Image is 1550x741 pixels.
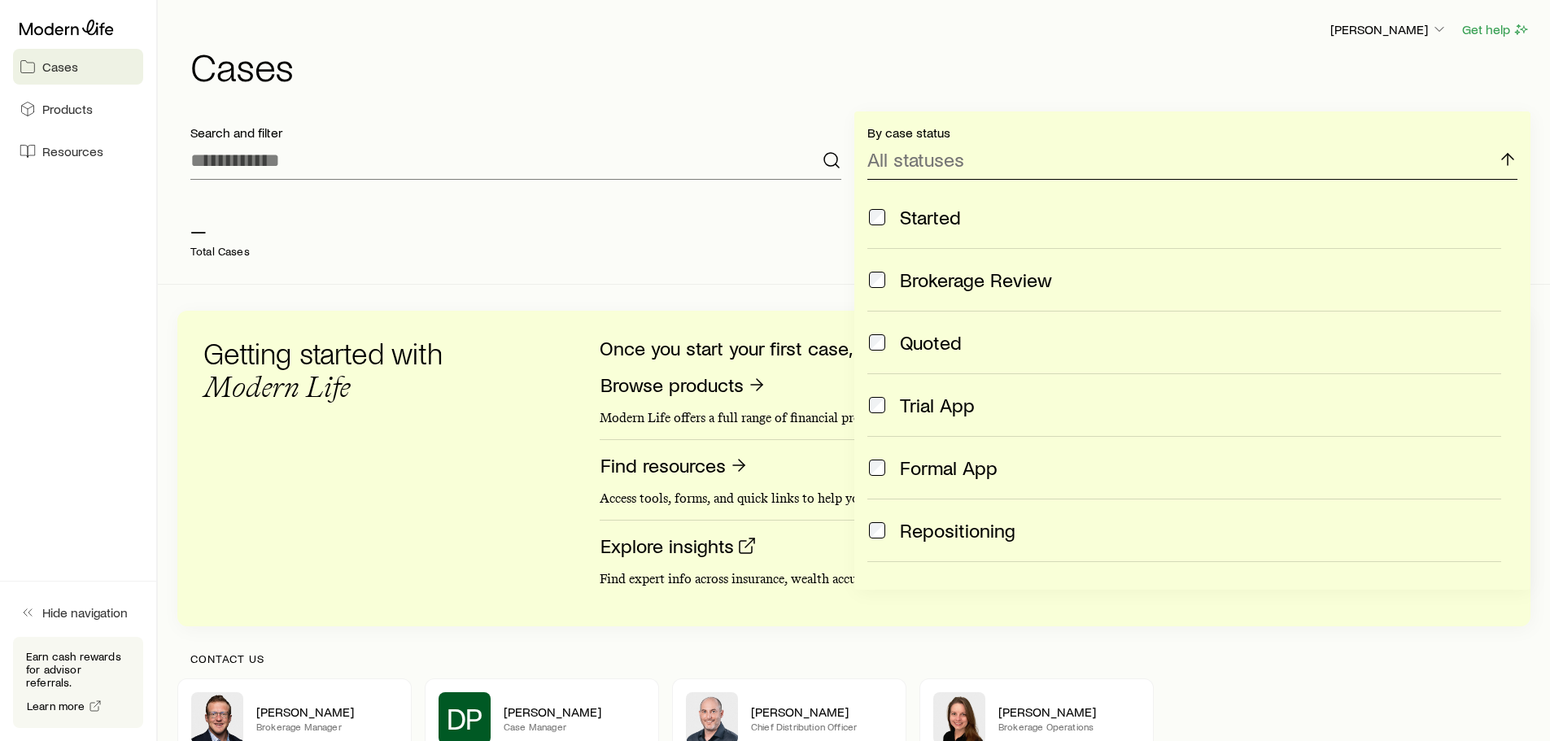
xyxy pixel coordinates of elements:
[869,460,885,476] input: Formal App
[203,337,464,403] h3: Getting started with
[900,331,962,354] span: Quoted
[190,46,1530,85] h1: Cases
[42,143,103,159] span: Resources
[867,124,1518,141] p: By case status
[600,410,1504,426] p: Modern Life offers a full range of financial protection products from leading carriers.
[1330,20,1448,40] button: [PERSON_NAME]
[900,519,1015,542] span: Repositioning
[869,209,885,225] input: Started
[900,268,1052,291] span: Brokerage Review
[13,91,143,127] a: Products
[190,652,1517,665] p: Contact us
[13,637,143,728] div: Earn cash rewards for advisor referrals.Learn more
[869,397,885,413] input: Trial App
[13,133,143,169] a: Resources
[900,456,998,479] span: Formal App
[869,334,885,351] input: Quoted
[1330,21,1447,37] p: [PERSON_NAME]
[26,650,130,689] p: Earn cash rewards for advisor referrals.
[751,720,893,733] p: Chief Distribution Officer
[190,219,250,242] p: —
[869,522,885,538] input: Repositioning
[751,704,893,720] p: [PERSON_NAME]
[504,704,645,720] p: [PERSON_NAME]
[600,337,1504,360] p: Once you start your first case, you will be able to track the status and collaborate with your te...
[42,101,93,117] span: Products
[869,272,885,288] input: Brokerage Review
[1461,20,1530,39] button: Get help
[900,206,961,229] span: Started
[998,720,1140,733] p: Brokerage Operations
[42,604,128,621] span: Hide navigation
[256,720,398,733] p: Brokerage Manager
[190,124,841,141] p: Search and filter
[190,245,250,258] p: Total Cases
[13,49,143,85] a: Cases
[447,702,483,734] span: DP
[998,704,1140,720] p: [PERSON_NAME]
[42,59,78,75] span: Cases
[600,534,758,559] a: Explore insights
[600,571,1504,587] p: Find expert info across insurance, wealth accumulation, charitable giving and more.
[900,394,975,416] span: Trial App
[504,720,645,733] p: Case Manager
[256,704,398,720] p: [PERSON_NAME]
[600,453,749,478] a: Find resources
[203,369,351,404] span: Modern Life
[600,490,1504,507] p: Access tools, forms, and quick links to help you manage your business.
[27,700,85,712] span: Learn more
[600,373,767,398] a: Browse products
[13,595,143,630] button: Hide navigation
[867,148,964,171] p: All statuses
